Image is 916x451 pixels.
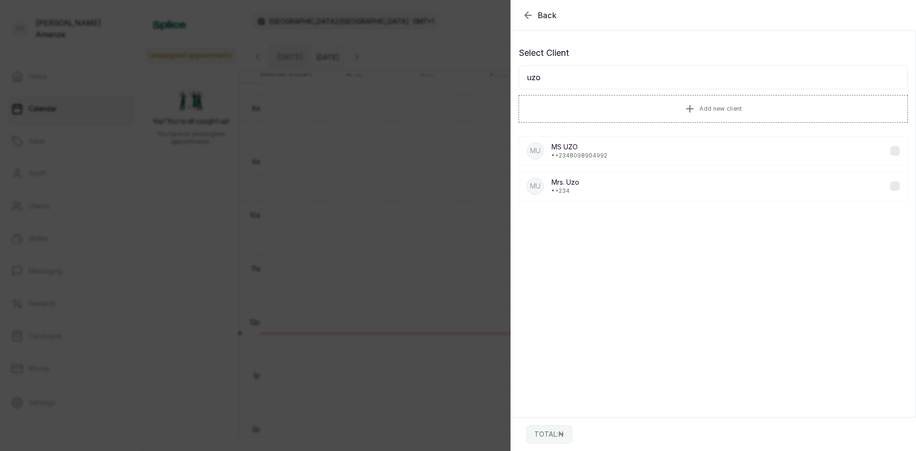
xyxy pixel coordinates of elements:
[530,146,541,156] p: MU
[522,10,557,21] button: Back
[699,105,742,113] span: Add new client
[534,430,564,439] p: TOTAL: ₦
[530,181,541,191] p: MU
[552,142,607,152] p: MS UZO
[538,10,557,21] span: Back
[552,187,579,195] p: • +234
[519,46,908,60] p: Select Client
[519,95,908,123] button: Add new client
[552,152,607,159] p: • +234 8098904992
[552,178,579,187] p: Mrs. Uzo
[519,65,908,89] input: Search for a client by name, phone number, or email.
